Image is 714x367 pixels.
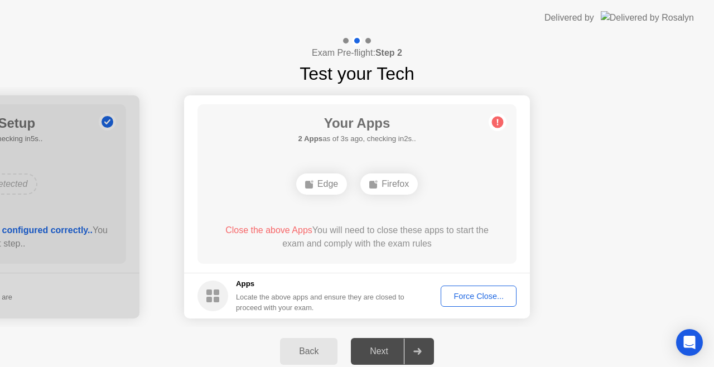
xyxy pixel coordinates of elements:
h5: as of 3s ago, checking in2s.. [298,133,416,144]
div: Next [354,346,404,356]
h1: Your Apps [298,113,416,133]
button: Next [351,338,434,365]
b: Step 2 [375,48,402,57]
div: Locate the above apps and ensure they are closed to proceed with your exam. [236,292,405,313]
b: 2 Apps [298,134,322,143]
h4: Exam Pre-flight: [312,46,402,60]
div: Edge [296,173,347,195]
span: Close the above Apps [225,225,312,235]
div: You will need to close these apps to start the exam and comply with the exam rules [214,224,501,250]
div: Back [283,346,334,356]
div: Delivered by [544,11,594,25]
button: Back [280,338,337,365]
div: Force Close... [445,292,513,301]
img: Delivered by Rosalyn [601,11,694,24]
div: Firefox [360,173,418,195]
div: Open Intercom Messenger [676,329,703,356]
h1: Test your Tech [300,60,414,87]
button: Force Close... [441,286,517,307]
h5: Apps [236,278,405,289]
